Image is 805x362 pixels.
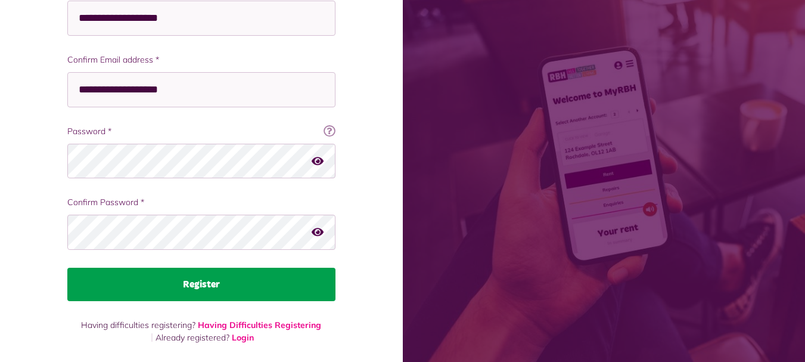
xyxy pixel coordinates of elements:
[67,196,335,209] label: Confirm Password *
[232,332,254,343] a: Login
[67,54,335,66] label: Confirm Email address *
[81,320,195,330] span: Having difficulties registering?
[156,332,229,343] span: Already registered?
[67,125,335,138] label: Password *
[67,268,335,301] button: Register
[198,320,321,330] a: Having Difficulties Registering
